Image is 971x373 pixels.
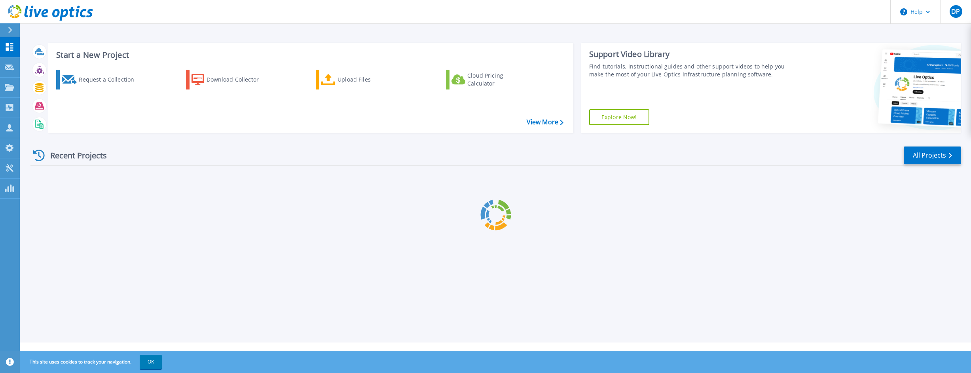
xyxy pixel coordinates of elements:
[446,70,534,89] a: Cloud Pricing Calculator
[589,109,649,125] a: Explore Now!
[316,70,404,89] a: Upload Files
[338,72,401,88] div: Upload Files
[207,72,270,88] div: Download Collector
[22,355,162,369] span: This site uses cookies to track your navigation.
[589,63,785,78] div: Find tutorials, instructional guides and other support videos to help you make the most of your L...
[30,146,118,165] div: Recent Projects
[140,355,162,369] button: OK
[527,118,563,126] a: View More
[951,8,960,15] span: DP
[56,51,563,59] h3: Start a New Project
[589,49,785,59] div: Support Video Library
[186,70,274,89] a: Download Collector
[56,70,144,89] a: Request a Collection
[467,72,531,88] div: Cloud Pricing Calculator
[904,147,961,164] a: All Projects
[79,72,142,88] div: Request a Collection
